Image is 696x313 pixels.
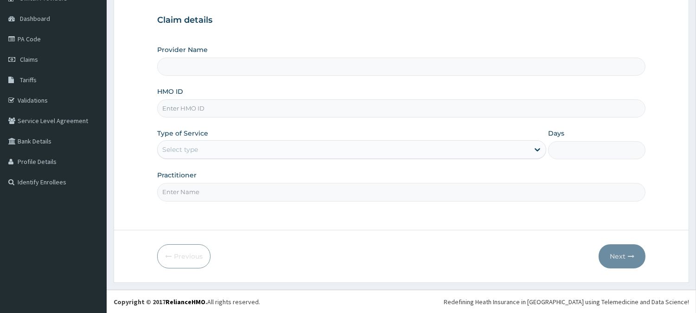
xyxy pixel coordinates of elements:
[157,99,645,117] input: Enter HMO ID
[157,170,197,180] label: Practitioner
[157,183,645,201] input: Enter Name
[166,298,205,306] a: RelianceHMO
[157,129,208,138] label: Type of Service
[162,145,198,154] div: Select type
[157,244,211,268] button: Previous
[157,45,208,54] label: Provider Name
[548,129,564,138] label: Days
[444,297,689,306] div: Redefining Heath Insurance in [GEOGRAPHIC_DATA] using Telemedicine and Data Science!
[20,55,38,64] span: Claims
[20,76,37,84] span: Tariffs
[20,14,50,23] span: Dashboard
[157,87,183,96] label: HMO ID
[114,298,207,306] strong: Copyright © 2017 .
[157,15,645,26] h3: Claim details
[599,244,645,268] button: Next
